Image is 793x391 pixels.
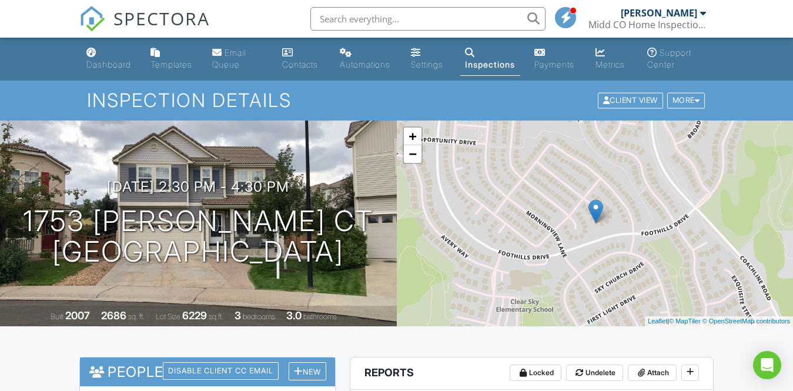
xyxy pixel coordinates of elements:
div: Settings [411,59,443,69]
div: | [645,316,793,326]
a: Inspections [460,42,520,76]
div: Automations [340,59,390,69]
div: Contacts [282,59,318,69]
div: Midd CO Home Inspections, LLC [588,19,706,31]
div: Open Intercom Messenger [753,351,781,379]
div: Disable Client CC Email [163,362,279,380]
span: Built [51,312,63,321]
div: 2007 [65,309,90,322]
a: Settings [406,42,451,76]
a: Payments [530,42,581,76]
div: 3.0 [286,309,302,322]
h1: Inspection Details [87,90,707,111]
a: Zoom in [404,128,421,145]
a: Client View [597,95,666,104]
div: [PERSON_NAME] [621,7,697,19]
span: sq.ft. [209,312,223,321]
a: Automations (Basic) [335,42,397,76]
span: bedrooms [243,312,275,321]
div: 3 [235,309,241,322]
img: The Best Home Inspection Software - Spectora [79,6,105,32]
div: Dashboard [86,59,131,69]
a: Templates [146,42,198,76]
h3: [DATE] 2:30 pm - 4:30 pm [107,179,289,195]
h3: People [80,357,335,386]
div: Client View [598,93,663,109]
div: Email Queue [212,48,246,69]
span: Lot Size [156,312,180,321]
a: Email Queue [208,42,267,76]
div: Templates [150,59,192,69]
a: © MapTiler [669,318,701,325]
div: 6229 [182,309,207,322]
div: Payments [534,59,574,69]
span: SPECTORA [113,6,210,31]
a: Dashboard [82,42,136,76]
a: Contacts [277,42,326,76]
a: Metrics [591,42,633,76]
div: Metrics [595,59,625,69]
a: Zoom out [404,145,421,163]
div: Support Center [647,48,691,69]
a: Support Center [643,42,711,76]
div: More [667,93,705,109]
h1: 1753 [PERSON_NAME] Ct [GEOGRAPHIC_DATA] [23,206,373,268]
div: Inspections [465,59,515,69]
div: 2686 [101,309,126,322]
a: Leaflet [648,318,667,325]
span: sq. ft. [128,312,145,321]
span: bathrooms [303,312,337,321]
a: © OpenStreetMap contributors [702,318,790,325]
a: SPECTORA [79,16,210,41]
input: Search everything... [310,7,546,31]
div: New [289,362,326,380]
